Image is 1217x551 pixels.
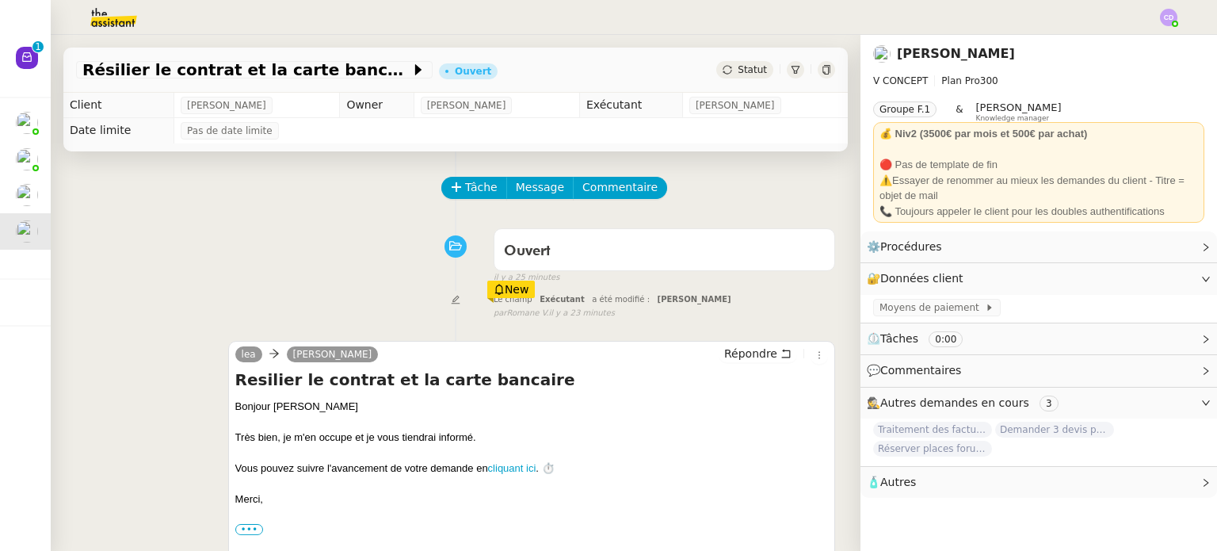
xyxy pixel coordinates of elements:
[573,177,667,199] button: Commentaire
[63,93,174,118] td: Client
[82,62,410,78] span: Résilier le contrat et la carte bancaire
[860,323,1217,354] div: ⏲️Tâches 0:00
[867,364,968,377] span: 💬
[873,101,937,117] nz-tag: Groupe F.1
[235,399,828,415] div: Bonjour [PERSON_NAME]
[873,422,992,438] span: Traitement des factures et envoi à l'expert-comptable - [DATE]
[873,75,928,86] span: V CONCEPT
[540,295,585,304] span: Exécutant
[441,177,507,199] button: Tâche
[956,101,963,122] span: &
[32,41,44,52] nz-badge-sup: 1
[16,220,38,243] img: users%2Ff7AvM1H5WROKDkFYQNHz8zv46LV2%2Favatar%2Ffa026806-15e4-4312-a94b-3cc825a940eb
[880,272,963,285] span: Données client
[235,461,828,476] div: Vous pouvez suivre l'avancement de votre demande en . ⏱️
[860,355,1217,386] div: 💬Commentaires
[63,118,174,143] td: Date limite
[504,244,551,258] span: Ouvert
[242,349,256,360] span: lea
[455,67,491,76] div: Ouvert
[506,177,574,199] button: Message
[873,45,891,63] img: users%2Ff7AvM1H5WROKDkFYQNHz8zv46LV2%2Favatar%2Ffa026806-15e4-4312-a94b-3cc825a940eb
[35,41,41,55] p: 1
[880,240,942,253] span: Procédures
[592,295,650,304] span: a été modifié :
[487,281,536,298] div: New
[860,263,1217,294] div: 🔐Données client
[976,114,1050,123] span: Knowledge manager
[995,422,1114,438] span: Demander 3 devis pour cloison ALU-VERRE
[738,64,767,75] span: Statut
[582,178,658,197] span: Commentaire
[494,295,532,304] span: Le champ
[980,75,998,86] span: 300
[235,430,828,446] div: Très bien, je m'en occupe et je vous tiendrai informé.
[696,98,775,113] span: [PERSON_NAME]
[494,271,560,285] span: il y a 25 minutes
[860,467,1217,498] div: 🧴Autres
[16,148,38,170] img: users%2FyQfMwtYgTqhRP2YHWHmG2s2LYaD3%2Favatar%2Fprofile-pic.png
[488,462,536,474] a: cliquant ici
[867,396,1065,409] span: 🕵️
[235,524,264,535] label: •••
[287,347,379,362] a: [PERSON_NAME]
[187,98,266,113] span: [PERSON_NAME]
[867,238,949,256] span: ⚙️
[880,476,916,488] span: Autres
[867,270,970,288] span: 🔐
[16,112,38,134] img: users%2FyQfMwtYgTqhRP2YHWHmG2s2LYaD3%2Favatar%2Fprofile-pic.png
[879,157,1198,173] div: 🔴 Pas de template de fin
[494,307,507,320] span: par
[1040,396,1059,411] nz-tag: 3
[867,332,976,345] span: ⏲️
[860,231,1217,262] div: ⚙️Procédures
[976,101,1062,122] app-user-label: Knowledge manager
[1160,9,1177,26] img: svg
[719,345,797,362] button: Répondre
[465,178,498,197] span: Tâche
[879,128,1087,140] strong: 💰 Niv2 (3500€ par mois et 500€ par achat)
[879,300,985,316] span: Moyens de paiement
[16,184,38,206] img: users%2FRcIDm4Xn1TPHYwgLThSv8RQYtaM2%2Favatar%2F95761f7a-40c3-4bb5-878d-fe785e6f95b2
[658,295,731,304] span: [PERSON_NAME]
[340,93,414,118] td: Owner
[941,75,979,86] span: Plan Pro
[235,492,828,507] div: Merci,
[976,101,1062,113] span: [PERSON_NAME]
[880,332,918,345] span: Tâches
[427,98,506,113] span: [PERSON_NAME]
[494,307,615,320] small: Romane V.
[879,204,1198,220] div: 📞 Toujours appeler le client pour les doubles authentifications
[873,441,992,457] span: Réserver places forum [GEOGRAPHIC_DATA]
[880,396,1029,409] span: Autres demandes en cours
[929,331,963,347] nz-tag: 0:00
[897,46,1015,61] a: [PERSON_NAME]
[860,388,1217,419] div: 🕵️Autres demandes en cours 3
[879,173,1198,204] div: ⚠️Essayer de renommer au mieux les demandes du client - Titre = objet de mail
[867,476,916,488] span: 🧴
[187,123,273,139] span: Pas de date limite
[548,307,615,320] span: il y a 23 minutes
[880,364,961,377] span: Commentaires
[724,346,777,362] span: Répondre
[516,178,564,197] span: Message
[579,93,682,118] td: Exécutant
[235,369,828,391] h4: Resilier le contrat et la carte bancaire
